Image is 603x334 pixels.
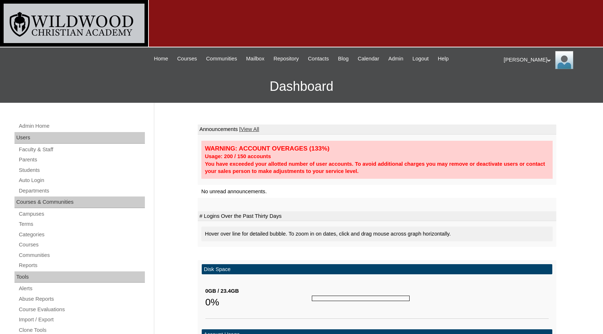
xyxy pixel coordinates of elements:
[150,55,172,63] a: Home
[18,261,145,270] a: Reports
[205,153,271,159] strong: Usage: 200 / 150 accounts
[18,315,145,324] a: Import / Export
[18,240,145,249] a: Courses
[409,55,432,63] a: Logout
[18,210,145,219] a: Campuses
[358,55,379,63] span: Calendar
[202,264,552,275] td: Disk Space
[206,55,237,63] span: Communities
[18,220,145,229] a: Terms
[205,295,312,309] div: 0%
[14,196,145,208] div: Courses & Communities
[438,55,449,63] span: Help
[4,70,599,103] h3: Dashboard
[154,55,168,63] span: Home
[18,186,145,195] a: Departments
[504,51,596,69] div: [PERSON_NAME]
[205,160,549,175] div: You have exceeded your allotted number of user accounts. To avoid additional charges you may remo...
[388,55,403,63] span: Admin
[413,55,429,63] span: Logout
[18,284,145,293] a: Alerts
[14,132,145,144] div: Users
[202,55,241,63] a: Communities
[18,166,145,175] a: Students
[273,55,299,63] span: Repository
[18,251,145,260] a: Communities
[18,305,145,314] a: Course Evaluations
[198,185,556,198] td: No unread announcements.
[308,55,329,63] span: Contacts
[18,295,145,304] a: Abuse Reports
[4,4,145,43] img: logo-white.png
[18,145,145,154] a: Faculty & Staff
[205,144,549,153] div: WARNING: ACCOUNT OVERAGES (133%)
[177,55,197,63] span: Courses
[14,271,145,283] div: Tools
[354,55,383,63] a: Calendar
[18,155,145,164] a: Parents
[338,55,348,63] span: Blog
[270,55,302,63] a: Repository
[173,55,201,63] a: Courses
[201,227,553,241] div: Hover over line for detailed bubble. To zoom in on dates, click and drag mouse across graph horiz...
[205,287,312,295] div: 0GB / 23.4GB
[18,230,145,239] a: Categories
[198,211,556,221] td: # Logins Over the Past Thirty Days
[555,51,573,69] img: Jill Isaac
[18,122,145,131] a: Admin Home
[240,126,259,132] a: View All
[304,55,332,63] a: Contacts
[18,176,145,185] a: Auto Login
[434,55,452,63] a: Help
[385,55,407,63] a: Admin
[246,55,265,63] span: Mailbox
[334,55,352,63] a: Blog
[243,55,268,63] a: Mailbox
[198,124,556,135] td: Announcements |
